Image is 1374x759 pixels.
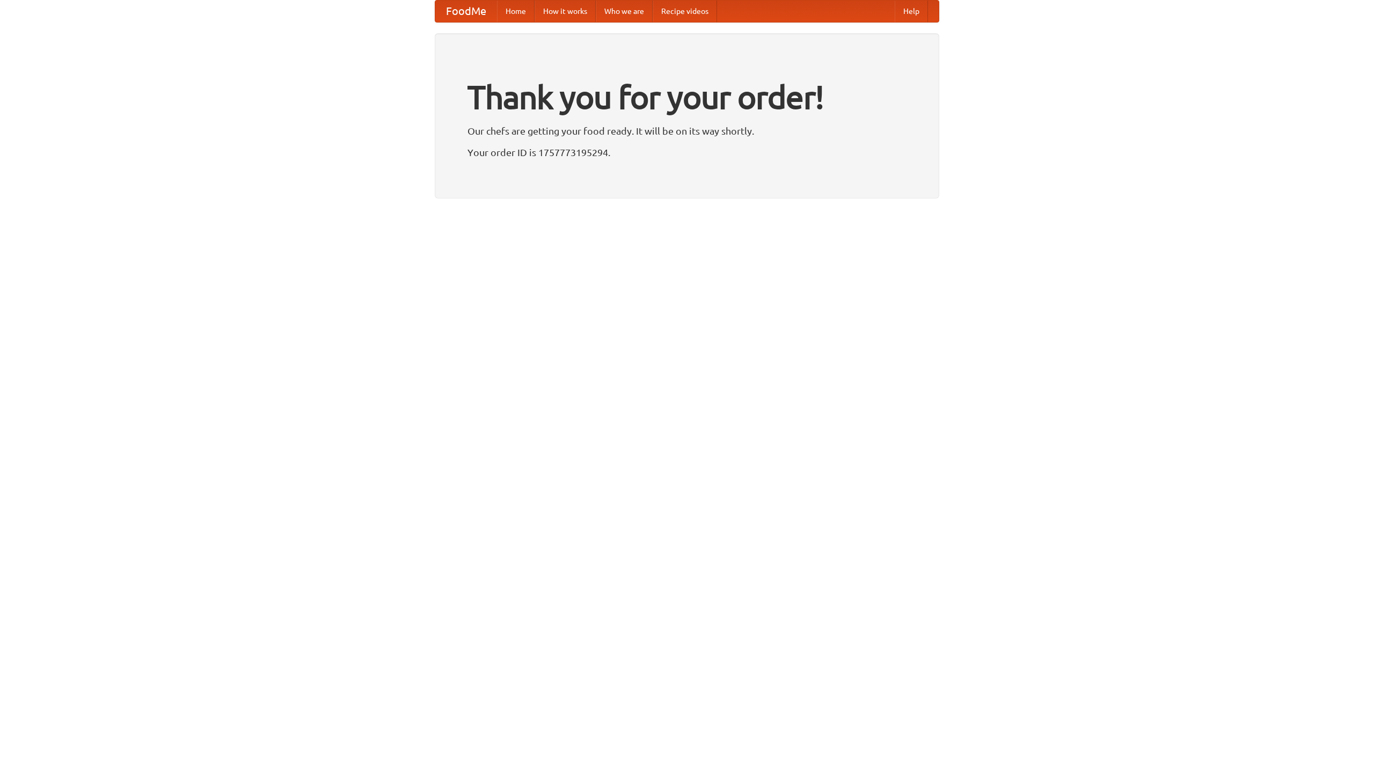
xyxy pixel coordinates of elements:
a: Who we are [596,1,653,22]
h1: Thank you for your order! [467,71,907,123]
p: Our chefs are getting your food ready. It will be on its way shortly. [467,123,907,139]
p: Your order ID is 1757773195294. [467,144,907,160]
a: How it works [535,1,596,22]
a: Help [895,1,928,22]
a: Recipe videos [653,1,717,22]
a: Home [497,1,535,22]
a: FoodMe [435,1,497,22]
